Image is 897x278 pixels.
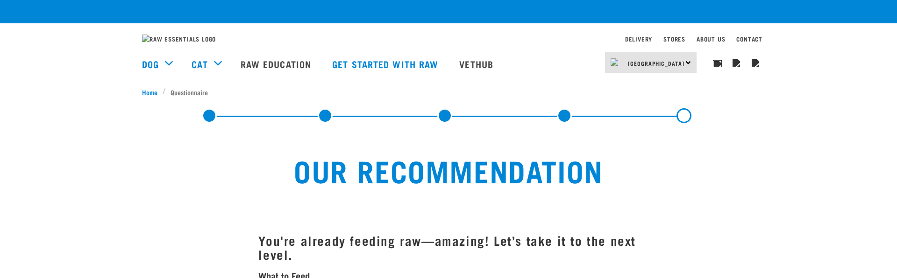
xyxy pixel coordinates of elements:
nav: dropdown navigation [135,31,762,48]
a: Get started with Raw [323,45,450,83]
img: Raw Essentials Logo [142,35,216,44]
img: home-icon@2x.png [752,59,759,67]
span: [GEOGRAPHIC_DATA] [628,62,684,65]
a: Contact [736,37,762,41]
a: Home [142,87,163,97]
img: home-icon-1@2x.png [713,58,722,67]
a: Delivery [625,37,652,41]
a: Cat [192,57,207,71]
img: user.png [733,59,740,67]
h2: Our Recommendation [161,153,736,187]
span: Home [142,87,157,97]
nav: breadcrumbs [142,87,755,97]
img: van-moving.png [611,58,623,67]
a: About Us [697,37,725,41]
strong: You're already feeding raw—amazing! Let’s take it to the next level. [258,236,636,258]
a: Dog [142,57,159,71]
a: Vethub [450,45,505,83]
strong: What to Feed [258,273,310,278]
a: Stores [663,37,685,41]
a: Raw Education [231,45,323,83]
